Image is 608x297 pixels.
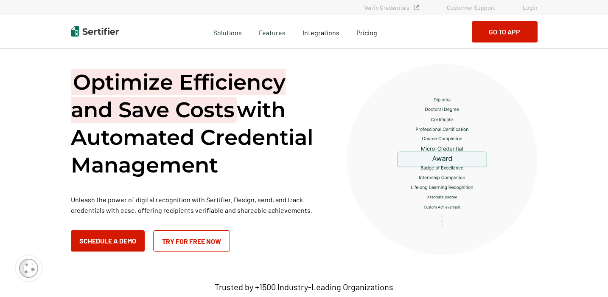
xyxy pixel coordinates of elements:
[303,28,339,37] span: Integrations
[71,230,145,252] button: Schedule a Demo
[71,69,286,123] span: Optimize Efficiency and Save Costs
[364,4,419,11] a: Verify Credentials
[356,28,377,37] span: Pricing
[71,26,119,37] img: Sertifier | Digital Credentialing Platform
[414,5,419,10] img: Verified
[447,4,495,11] a: Customer Support
[213,26,242,37] span: Solutions
[153,230,230,252] a: Try for Free Now
[259,26,286,37] span: Features
[303,26,339,37] a: Integrations
[19,259,38,278] img: Cookie Popup Icon
[71,194,325,215] p: Unleash the power of digital recognition with Sertifier. Design, send, and track credentials with...
[215,282,393,292] p: Trusted by +1500 Industry-Leading Organizations
[427,195,457,199] g: Associate Degree
[523,4,538,11] a: Login
[356,26,377,37] a: Pricing
[472,21,538,42] button: Go to App
[71,68,325,179] h1: with Automated Credential Management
